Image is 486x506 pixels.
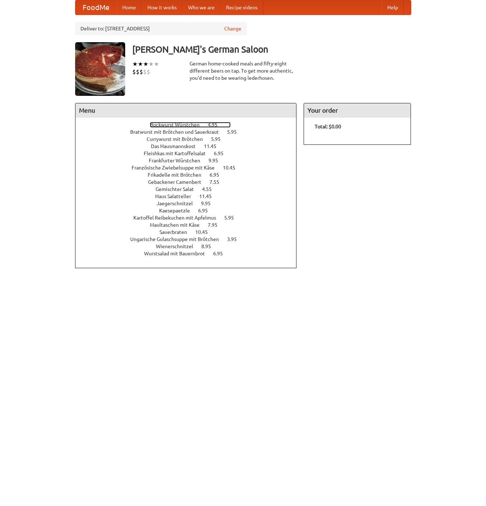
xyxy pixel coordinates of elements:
span: 6.95 [213,251,230,256]
span: 9.95 [208,158,225,163]
span: 6.95 [210,172,226,178]
li: $ [143,68,147,76]
span: Haus Salatteller [155,193,198,199]
a: Currywurst mit Brötchen 5.95 [147,136,234,142]
span: 5.95 [227,129,244,135]
div: Deliver to: [STREET_ADDRESS] [75,22,247,35]
h4: Your order [304,103,411,118]
span: 5.95 [211,136,228,142]
li: ★ [148,60,154,68]
a: How it works [142,0,182,15]
li: $ [136,68,139,76]
span: Currywurst mit Brötchen [147,136,210,142]
a: Kartoffel Reibekuchen mit Apfelmus 5.95 [133,215,247,221]
span: 10.45 [223,165,242,171]
span: Ungarische Gulaschsuppe mit Brötchen [130,236,226,242]
span: 9.95 [201,201,218,206]
span: 8.95 [201,244,218,249]
li: ★ [132,60,138,68]
span: 6.95 [214,151,231,156]
span: Sauerbraten [159,229,194,235]
span: Frankfurter Würstchen [149,158,207,163]
a: Help [382,0,404,15]
span: Gemischter Salat [156,186,201,192]
span: 6.95 [198,208,215,213]
span: Wurstsalad mit Bauernbrot [144,251,212,256]
span: 11.45 [204,143,224,149]
a: Who we are [182,0,220,15]
a: Maultaschen mit Käse 7.95 [150,222,231,228]
h4: Menu [75,103,296,118]
a: Change [224,25,241,32]
div: German home-cooked meals and fifty-eight different beers on tap. To get more authentic, you'd nee... [190,60,297,82]
li: ★ [138,60,143,68]
li: $ [132,68,136,76]
h3: [PERSON_NAME]'s German Saloon [132,42,411,57]
span: 4.55 [202,186,219,192]
a: Haus Salatteller 11.45 [155,193,225,199]
a: Sauerbraten 10.45 [159,229,221,235]
span: Französische Zwiebelsuppe mit Käse [132,165,222,171]
li: $ [147,68,150,76]
a: Home [117,0,142,15]
span: Jaegerschnitzel [157,201,200,206]
a: Kaesepaetzle 6.95 [159,208,221,213]
span: Wienerschnitzel [156,244,200,249]
span: 11.45 [199,193,219,199]
span: Bockwurst Würstchen [150,122,207,128]
a: Ungarische Gulaschsuppe mit Brötchen 3.95 [130,236,250,242]
span: 10.45 [195,229,215,235]
a: Wurstsalad mit Bauernbrot 6.95 [144,251,236,256]
span: Gebackener Camenbert [148,179,208,185]
span: 5.95 [224,215,241,221]
span: Frikadelle mit Brötchen [148,172,208,178]
a: Gebackener Camenbert 7.55 [148,179,232,185]
a: Recipe videos [220,0,263,15]
span: 7.95 [208,222,225,228]
span: 4.95 [208,122,225,128]
span: Kaesepaetzle [159,208,197,213]
a: Wienerschnitzel 8.95 [156,244,224,249]
a: Frankfurter Würstchen 9.95 [149,158,231,163]
span: Das Hausmannskost [151,143,203,149]
span: 3.95 [227,236,244,242]
li: ★ [154,60,159,68]
span: Maultaschen mit Käse [150,222,207,228]
span: Bratwurst mit Brötchen und Sauerkraut [130,129,226,135]
span: 7.55 [210,179,226,185]
a: Jaegerschnitzel 9.95 [157,201,224,206]
img: angular.jpg [75,42,125,96]
a: Bratwurst mit Brötchen und Sauerkraut 5.95 [130,129,250,135]
a: Französische Zwiebelsuppe mit Käse 10.45 [132,165,249,171]
b: Total: $0.00 [315,124,341,129]
a: Fleishkas mit Kartoffelsalat 6.95 [144,151,237,156]
li: $ [139,68,143,76]
span: Fleishkas mit Kartoffelsalat [144,151,213,156]
a: Frikadelle mit Brötchen 6.95 [148,172,232,178]
li: ★ [143,60,148,68]
a: Das Hausmannskost 11.45 [151,143,230,149]
a: Gemischter Salat 4.55 [156,186,225,192]
span: Kartoffel Reibekuchen mit Apfelmus [133,215,223,221]
a: Bockwurst Würstchen 4.95 [150,122,231,128]
a: FoodMe [75,0,117,15]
